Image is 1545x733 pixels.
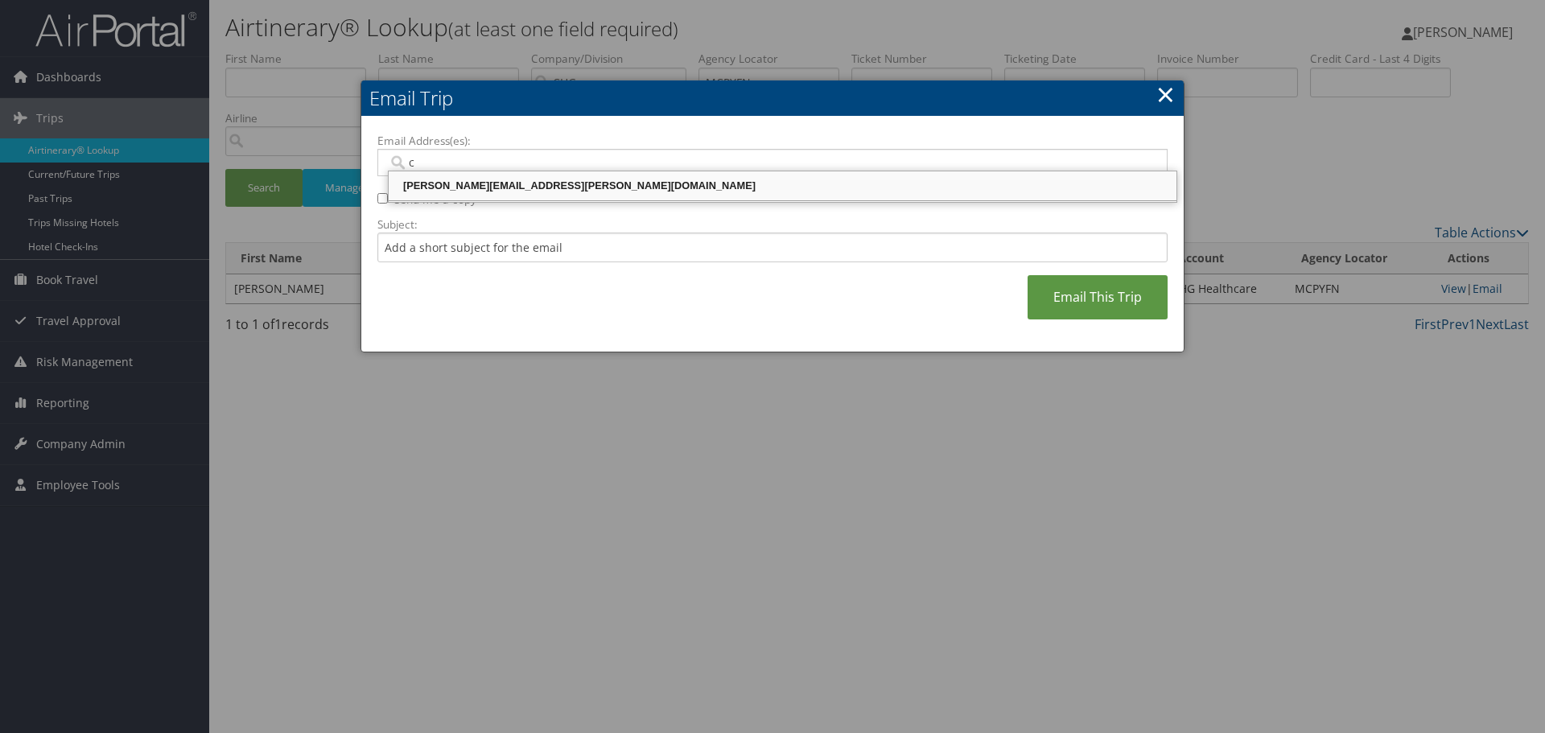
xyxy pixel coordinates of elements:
div: [PERSON_NAME][EMAIL_ADDRESS][PERSON_NAME][DOMAIN_NAME] [391,178,1174,194]
input: Email address (Separate multiple email addresses with commas) [388,154,1156,171]
a: Email This Trip [1028,275,1168,319]
label: Email Address(es): [377,133,1168,149]
a: × [1156,78,1175,110]
input: Add a short subject for the email [377,233,1168,262]
h2: Email Trip [361,80,1184,116]
label: Subject: [377,216,1168,233]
